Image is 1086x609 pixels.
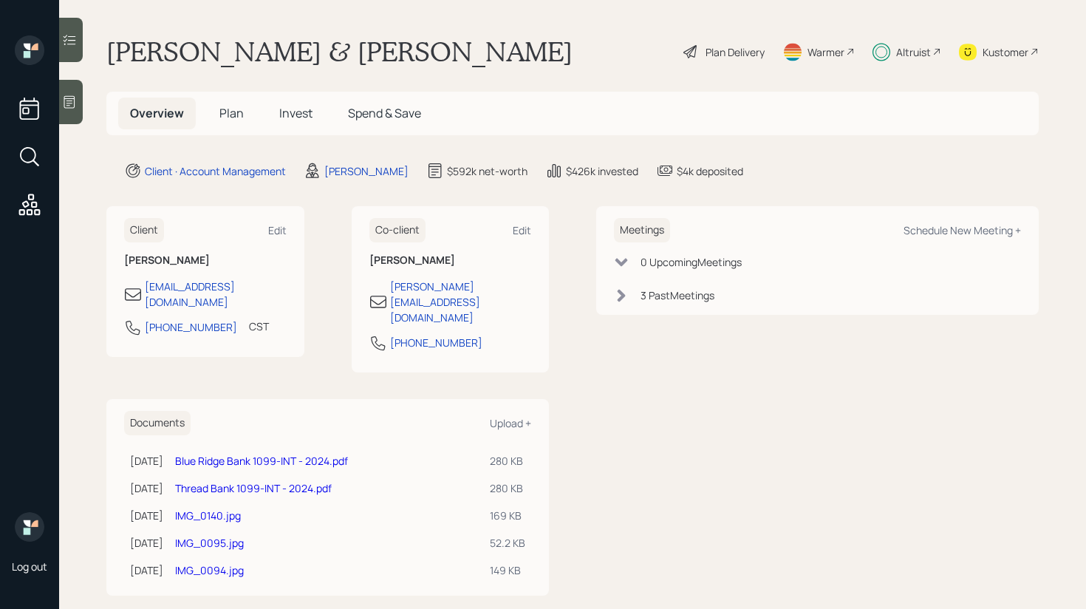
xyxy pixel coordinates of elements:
[175,481,332,495] a: Thread Bank 1099-INT - 2024.pdf
[145,319,237,335] div: [PHONE_NUMBER]
[15,512,44,542] img: retirable_logo.png
[447,163,527,179] div: $592k net-worth
[348,105,421,121] span: Spend & Save
[390,335,482,350] div: [PHONE_NUMBER]
[130,453,163,469] div: [DATE]
[175,536,244,550] a: IMG_0095.jpg
[124,218,164,242] h6: Client
[641,254,742,270] div: 0 Upcoming Meeting s
[807,44,844,60] div: Warmer
[175,454,348,468] a: Blue Ridge Bank 1099-INT - 2024.pdf
[490,480,525,496] div: 280 KB
[145,279,287,310] div: [EMAIL_ADDRESS][DOMAIN_NAME]
[896,44,931,60] div: Altruist
[566,163,638,179] div: $426k invested
[219,105,244,121] span: Plan
[145,163,286,179] div: Client · Account Management
[279,105,313,121] span: Invest
[490,562,525,578] div: 149 KB
[983,44,1028,60] div: Kustomer
[904,223,1021,237] div: Schedule New Meeting +
[106,35,573,68] h1: [PERSON_NAME] & [PERSON_NAME]
[130,105,184,121] span: Overview
[175,508,241,523] a: IMG_0140.jpg
[677,163,743,179] div: $4k deposited
[641,288,714,303] div: 3 Past Meeting s
[490,508,525,523] div: 169 KB
[130,508,163,523] div: [DATE]
[130,480,163,496] div: [DATE]
[124,411,191,435] h6: Documents
[249,319,269,334] div: CST
[706,44,765,60] div: Plan Delivery
[513,223,531,237] div: Edit
[614,218,670,242] h6: Meetings
[490,535,525,551] div: 52.2 KB
[130,535,163,551] div: [DATE]
[175,563,244,577] a: IMG_0094.jpg
[390,279,532,325] div: [PERSON_NAME][EMAIL_ADDRESS][DOMAIN_NAME]
[124,254,287,267] h6: [PERSON_NAME]
[130,562,163,578] div: [DATE]
[369,218,426,242] h6: Co-client
[324,163,409,179] div: [PERSON_NAME]
[268,223,287,237] div: Edit
[12,559,47,574] div: Log out
[490,416,531,430] div: Upload +
[490,453,525,469] div: 280 KB
[369,254,532,267] h6: [PERSON_NAME]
